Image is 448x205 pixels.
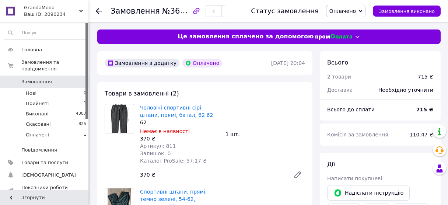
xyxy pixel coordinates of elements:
span: №366358530 [162,6,214,15]
span: Повідомлення [21,147,57,153]
span: Комісія за замовлення [327,132,388,138]
span: Показники роботи компанії [21,184,68,198]
span: GrandaModa [24,4,79,11]
span: Це замовлення сплачено за допомогою [178,32,314,41]
span: Прийняті [26,100,49,107]
span: Каталог ProSale: 57.17 ₴ [140,158,207,164]
button: Замовлення виконано [373,6,441,17]
span: Немає в наявності [140,128,190,134]
span: Товари в замовленні (2) [105,90,179,97]
b: 715 ₴ [416,107,433,112]
div: 1 шт. [223,129,308,139]
div: 370 ₴ [140,135,220,142]
span: Замовлення [111,7,160,15]
a: Редагувати [290,167,305,182]
span: Оплачені [26,132,49,138]
span: Доставка [327,87,353,93]
span: Нові [26,90,36,97]
span: Залишок: 0 [140,150,171,156]
span: Товари та послуги [21,159,68,166]
span: 1 [84,132,86,138]
a: Чоловічі спортивні сірі штани, прямі, батал, 62 62 [140,105,213,118]
span: Дії [327,161,335,168]
time: [DATE] 20:04 [271,60,305,66]
button: Надіслати інструкцію [327,185,410,201]
span: 110.47 ₴ [410,132,433,138]
span: 4387 [76,111,86,117]
div: Замовлення з додатку [105,59,179,67]
span: Скасовані [26,121,51,128]
span: 1 [84,100,86,107]
span: Всього [327,59,348,66]
div: Необхідно уточнити [374,82,438,98]
span: Замовлення та повідомлення [21,59,88,72]
span: 2 товари [327,74,351,80]
div: 370 ₴ [137,170,287,180]
div: Статус замовлення [251,7,319,15]
input: Пошук [4,26,87,39]
div: Оплачено [182,59,222,67]
span: Замовлення виконано [379,8,435,14]
div: 715 ₴ [418,73,433,80]
div: Повернутися назад [96,7,102,15]
div: Ваш ID: 2090234 [24,11,88,18]
span: Артикул: 811 [140,143,176,149]
span: 0 [84,90,86,97]
span: Всього до сплати [327,107,375,112]
div: 62 [140,119,220,126]
span: Написати покупцеві [327,176,382,181]
img: Чоловічі спортивні сірі штани, прямі, батал, 62 62 [110,104,128,133]
span: 825 [78,121,86,128]
span: [DEMOGRAPHIC_DATA] [21,172,76,178]
span: Замовлення [21,79,52,85]
span: Головна [21,46,42,53]
span: Оплачено [329,8,356,14]
span: Виконані [26,111,49,117]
